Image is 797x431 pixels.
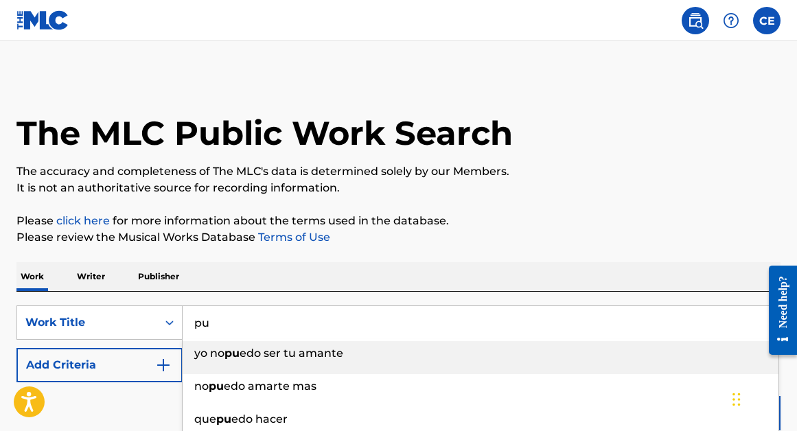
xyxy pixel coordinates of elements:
span: yo no [194,347,224,360]
img: MLC Logo [16,10,69,30]
img: search [687,12,704,29]
span: no [194,380,209,393]
span: edo amarte mas [224,380,316,393]
p: Publisher [134,262,183,291]
p: Work [16,262,48,291]
img: 9d2ae6d4665cec9f34b9.svg [155,357,172,373]
iframe: Resource Center [759,254,797,367]
p: Please for more information about the terms used in the database. [16,213,781,229]
button: Add Criteria [16,348,183,382]
span: que [194,412,216,426]
h1: The MLC Public Work Search [16,113,513,154]
strong: pu [216,412,231,426]
p: It is not an authoritative source for recording information. [16,180,781,196]
a: Public Search [682,7,709,34]
span: edo hacer [231,412,288,426]
strong: pu [209,380,224,393]
a: Terms of Use [255,231,330,244]
p: The accuracy and completeness of The MLC's data is determined solely by our Members. [16,163,781,180]
strong: pu [224,347,240,360]
p: Please review the Musical Works Database [16,229,781,246]
img: help [723,12,739,29]
span: edo ser tu amante [240,347,343,360]
div: User Menu [753,7,781,34]
div: Help [717,7,745,34]
p: Writer [73,262,109,291]
div: Work Title [25,314,149,331]
div: Drag [732,379,741,420]
iframe: Chat Widget [728,365,797,431]
a: click here [56,214,110,227]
